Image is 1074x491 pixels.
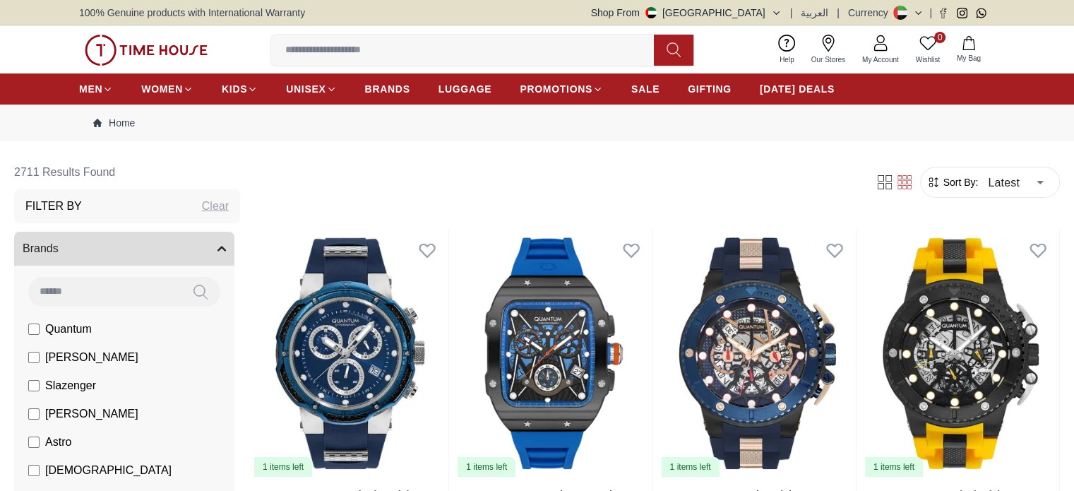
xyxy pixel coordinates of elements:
[45,406,138,422] span: [PERSON_NAME]
[926,175,979,189] button: Sort By:
[28,465,40,476] input: [DEMOGRAPHIC_DATA]
[957,8,967,18] a: Instagram
[79,82,102,96] span: MEN
[520,82,592,96] span: PROMOTIONS
[865,457,923,477] div: 1 items left
[14,232,234,266] button: Brands
[455,229,652,478] img: QUANTUM Men's Chronograph Black Dial Watch - HNG1080.050
[438,76,492,102] a: LUGGAGE
[662,457,720,477] div: 1 items left
[631,82,660,96] span: SALE
[28,380,40,391] input: Slazenger
[760,76,835,102] a: [DATE] DEALS
[857,54,905,65] span: My Account
[286,76,336,102] a: UNISEX
[771,32,803,68] a: Help
[631,76,660,102] a: SALE
[688,82,732,96] span: GIFTING
[28,408,40,420] input: [PERSON_NAME]
[23,240,59,257] span: Brands
[93,116,135,130] a: Home
[79,105,995,141] nav: Breadcrumb
[45,321,92,338] span: Quantum
[365,82,410,96] span: BRANDS
[251,229,448,478] a: Quantum Men's Dark Blue Dial Chronograph Watch - HNG1051.3991 items left
[862,229,1059,478] a: Quantum Men's Black Dial Chronograph Watch - HNG535.6541 items left
[760,82,835,96] span: [DATE] DEALS
[659,229,856,478] img: Quantum Men's Blue Dial Chronograph Watch - HNG535.059
[365,76,410,102] a: BRANDS
[202,198,229,215] div: Clear
[938,8,948,18] a: Facebook
[28,437,40,448] input: Astro
[659,229,856,478] a: Quantum Men's Blue Dial Chronograph Watch - HNG535.0591 items left
[803,32,854,68] a: Our Stores
[25,198,82,215] h3: Filter By
[458,457,515,477] div: 1 items left
[455,229,652,478] a: QUANTUM Men's Chronograph Black Dial Watch - HNG1080.0501 items left
[45,349,138,366] span: [PERSON_NAME]
[141,76,193,102] a: WOMEN
[28,324,40,335] input: Quantum
[85,35,208,66] img: ...
[45,462,172,479] span: [DEMOGRAPHIC_DATA]
[222,76,258,102] a: KIDS
[907,32,948,68] a: 0Wishlist
[79,76,113,102] a: MEN
[254,457,312,477] div: 1 items left
[688,76,732,102] a: GIFTING
[934,32,945,43] span: 0
[910,54,945,65] span: Wishlist
[941,175,979,189] span: Sort By:
[45,434,71,451] span: Astro
[806,54,851,65] span: Our Stores
[976,8,986,18] a: Whatsapp
[645,7,657,18] img: United Arab Emirates
[79,6,305,20] span: 100% Genuine products with International Warranty
[286,82,326,96] span: UNISEX
[774,54,800,65] span: Help
[520,76,603,102] a: PROMOTIONS
[45,377,96,394] span: Slazenger
[978,162,1054,202] div: Latest
[790,6,793,20] span: |
[948,33,989,66] button: My Bag
[222,82,247,96] span: KIDS
[28,352,40,363] input: [PERSON_NAME]
[251,229,448,478] img: Quantum Men's Dark Blue Dial Chronograph Watch - HNG1051.399
[801,6,828,20] button: العربية
[141,82,183,96] span: WOMEN
[438,82,492,96] span: LUGGAGE
[14,155,240,189] h6: 2711 Results Found
[591,6,782,20] button: Shop From[GEOGRAPHIC_DATA]
[929,6,932,20] span: |
[837,6,840,20] span: |
[848,6,894,20] div: Currency
[951,53,986,64] span: My Bag
[862,229,1059,478] img: Quantum Men's Black Dial Chronograph Watch - HNG535.654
